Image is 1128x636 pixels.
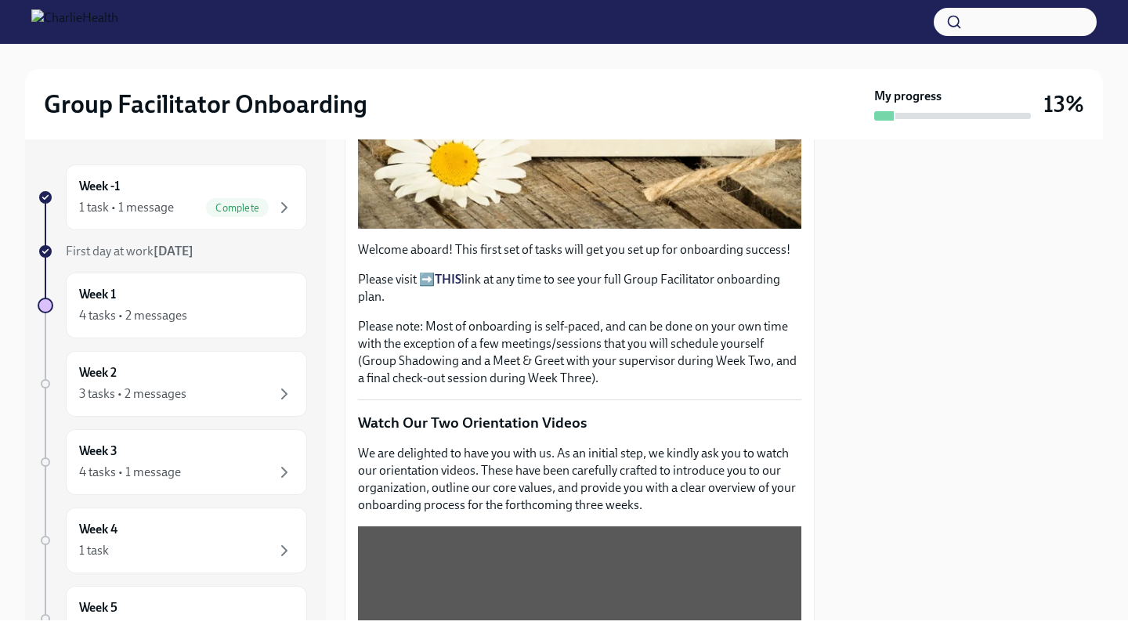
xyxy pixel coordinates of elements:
[206,202,269,214] span: Complete
[38,164,307,230] a: Week -11 task • 1 messageComplete
[38,273,307,338] a: Week 14 tasks • 2 messages
[31,9,118,34] img: CharlieHealth
[435,272,461,287] a: THIS
[38,429,307,495] a: Week 34 tasks • 1 message
[358,271,801,305] p: Please visit ➡️ link at any time to see your full Group Facilitator onboarding plan.
[154,244,193,258] strong: [DATE]
[79,364,117,381] h6: Week 2
[66,244,193,258] span: First day at work
[79,599,117,616] h6: Week 5
[874,88,942,105] strong: My progress
[38,351,307,417] a: Week 23 tasks • 2 messages
[79,178,120,195] h6: Week -1
[358,241,801,258] p: Welcome aboard! This first set of tasks will get you set up for onboarding success!
[79,286,116,303] h6: Week 1
[38,508,307,573] a: Week 41 task
[79,542,109,559] div: 1 task
[79,199,174,216] div: 1 task • 1 message
[358,445,801,514] p: We are delighted to have you with us. As an initial step, we kindly ask you to watch our orientat...
[38,243,307,260] a: First day at work[DATE]
[1043,90,1084,118] h3: 13%
[79,521,117,538] h6: Week 4
[79,385,186,403] div: 3 tasks • 2 messages
[358,413,801,433] p: Watch Our Two Orientation Videos
[44,89,367,120] h2: Group Facilitator Onboarding
[79,307,187,324] div: 4 tasks • 2 messages
[79,464,181,481] div: 4 tasks • 1 message
[79,443,117,460] h6: Week 3
[358,318,801,387] p: Please note: Most of onboarding is self-paced, and can be done on your own time with the exceptio...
